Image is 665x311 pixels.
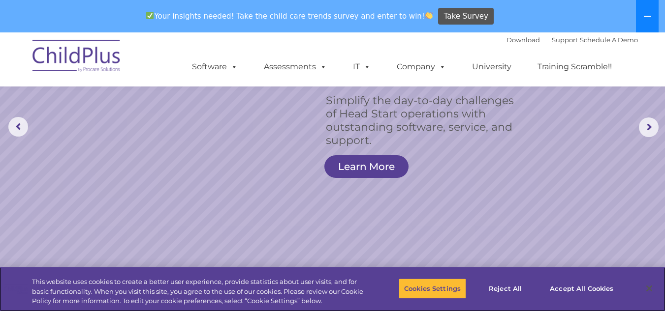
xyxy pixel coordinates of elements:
button: Close [638,278,660,299]
span: Take Survey [444,8,488,25]
a: Assessments [254,57,337,77]
a: Take Survey [438,8,494,25]
span: Your insights needed! Take the child care trends survey and enter to win! [142,6,437,26]
rs-layer: The ORIGINAL Head Start software. [323,13,531,88]
img: 👏 [425,12,433,19]
button: Accept All Cookies [544,278,619,299]
span: Last name [137,65,167,72]
img: ChildPlus by Procare Solutions [28,33,126,82]
button: Cookies Settings [399,278,466,299]
a: University [462,57,521,77]
div: This website uses cookies to create a better user experience, provide statistics about user visit... [32,277,366,306]
a: Training Scramble!! [528,57,622,77]
a: Support [552,36,578,44]
a: IT [343,57,380,77]
font: | [507,36,638,44]
img: ✅ [146,12,154,19]
a: Download [507,36,540,44]
a: Schedule A Demo [580,36,638,44]
span: Phone number [137,105,179,113]
a: Learn More [324,155,409,178]
button: Reject All [475,278,536,299]
a: Company [387,57,456,77]
a: Software [182,57,248,77]
rs-layer: Simplify the day-to-day challenges of Head Start operations with outstanding software, service, a... [326,94,520,147]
